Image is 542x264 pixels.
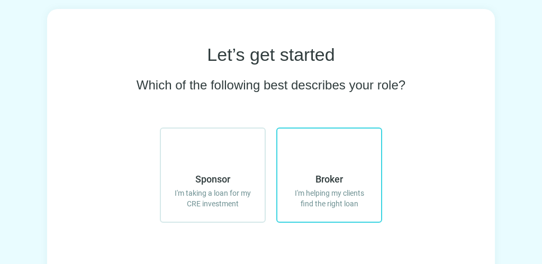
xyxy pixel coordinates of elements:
[137,77,405,94] span: Which of the following best describes your role?
[315,173,343,186] span: Broker
[288,188,371,209] span: I'm helping my clients find the right loan
[195,173,230,186] span: Sponsor
[171,188,254,209] span: I'm taking a loan for my CRE investment
[207,43,335,66] span: Let’s get started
